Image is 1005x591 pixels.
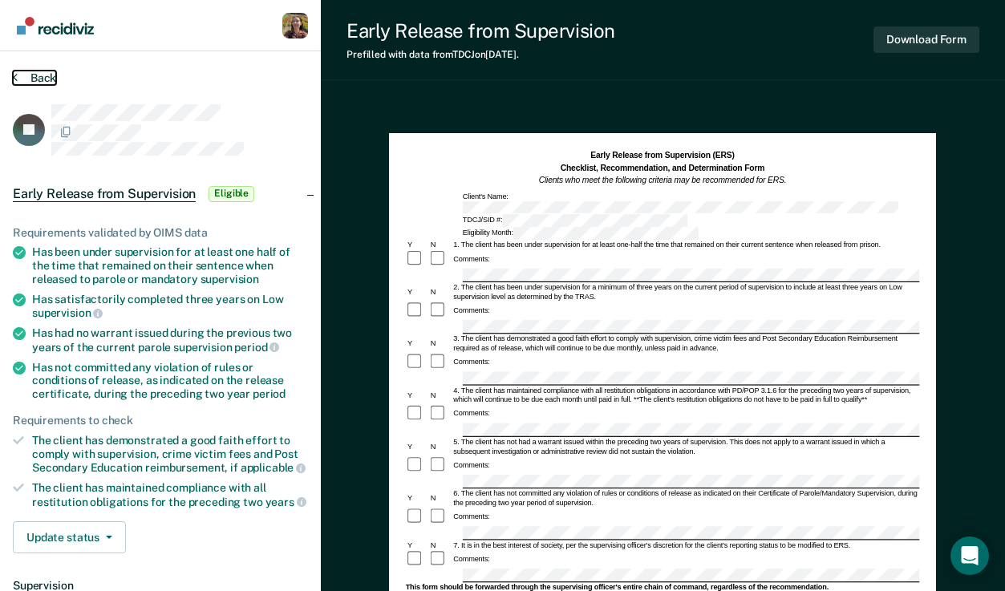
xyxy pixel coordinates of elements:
[32,481,308,508] div: The client has maintained compliance with all restitution obligations for the preceding two
[452,241,919,249] div: 1. The client has been under supervision for at least one-half the time that remained on their cu...
[406,288,429,297] div: Y
[452,461,492,470] div: Comments:
[32,434,308,475] div: The client has demonstrated a good faith effort to comply with supervision, crime victim fees and...
[32,306,103,319] span: supervision
[452,541,919,550] div: 7. It is in the best interest of society, per the supervising officer's discretion for the client...
[452,555,492,564] div: Comments:
[429,288,452,297] div: N
[429,541,452,550] div: N
[32,293,308,320] div: Has satisfactorily completed three years on Low
[950,536,989,575] div: Open Intercom Messenger
[406,494,429,503] div: Y
[201,273,259,285] span: supervision
[17,17,94,34] img: Recidiviz
[452,254,492,263] div: Comments:
[429,391,452,399] div: N
[253,387,286,400] span: period
[13,71,56,85] button: Back
[429,443,452,451] div: N
[452,283,919,302] div: 2. The client has been under supervision for a minimum of three years on the current period of su...
[461,227,700,240] div: Eligibility Month:
[13,186,196,202] span: Early Release from Supervision
[234,341,279,354] span: period
[429,241,452,249] div: N
[406,391,429,399] div: Y
[32,326,308,354] div: Has had no warrant issued during the previous two years of the current parole supervision
[406,541,429,550] div: Y
[429,339,452,348] div: N
[452,306,492,315] div: Comments:
[406,241,429,249] div: Y
[209,186,254,202] span: Eligible
[591,151,735,160] strong: Early Release from Supervision (ERS)
[452,489,919,508] div: 6. The client has not committed any violation of rules or conditions of release as indicated on t...
[406,339,429,348] div: Y
[32,361,308,401] div: Has not committed any violation of rules or conditions of release, as indicated on the release ce...
[873,26,979,53] button: Download Form
[452,438,919,456] div: 5. The client has not had a warrant issued within the preceding two years of supervision. This do...
[406,443,429,451] div: Y
[561,164,765,172] strong: Checklist, Recommendation, and Determination Form
[13,521,126,553] button: Update status
[452,334,919,353] div: 3. The client has demonstrated a good faith effort to comply with supervision, crime victim fees ...
[241,461,306,474] span: applicable
[282,13,308,38] button: Profile dropdown button
[429,494,452,503] div: N
[539,176,787,184] em: Clients who meet the following criteria may be recommended for ERS.
[461,214,690,227] div: TDCJ/SID #:
[452,358,492,366] div: Comments:
[452,410,492,419] div: Comments:
[32,245,308,285] div: Has been under supervision for at least one half of the time that remained on their sentence when...
[265,496,306,508] span: years
[461,192,920,213] div: Client's Name:
[452,512,492,521] div: Comments:
[13,226,308,240] div: Requirements validated by OIMS data
[346,49,615,60] div: Prefilled with data from TDCJ on [DATE] .
[346,19,615,43] div: Early Release from Supervision
[13,414,308,427] div: Requirements to check
[452,387,919,405] div: 4. The client has maintained compliance with all restitution obligations in accordance with PD/PO...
